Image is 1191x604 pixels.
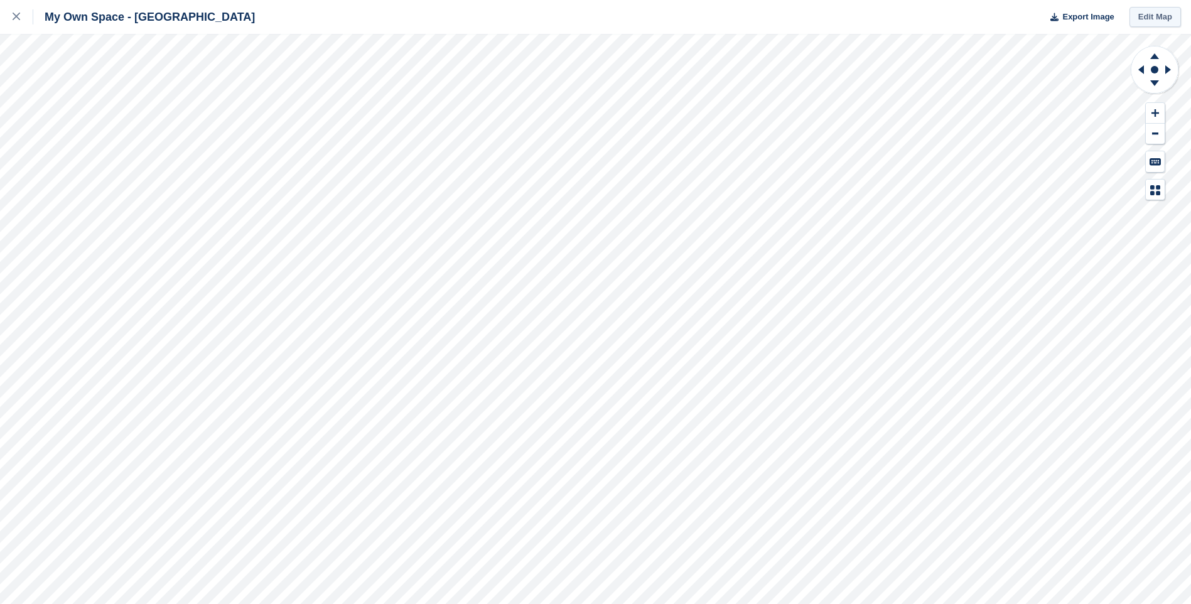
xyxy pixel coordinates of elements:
[1146,124,1165,144] button: Zoom Out
[1129,7,1181,28] a: Edit Map
[1043,7,1114,28] button: Export Image
[1062,11,1114,23] span: Export Image
[1146,180,1165,200] button: Map Legend
[33,9,255,24] div: My Own Space - [GEOGRAPHIC_DATA]
[1146,103,1165,124] button: Zoom In
[1146,151,1165,172] button: Keyboard Shortcuts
